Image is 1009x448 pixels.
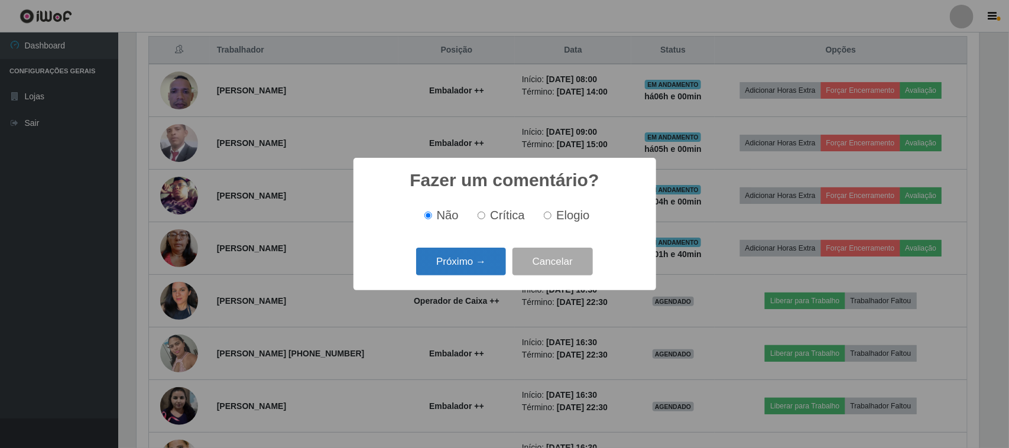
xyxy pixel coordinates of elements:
input: Elogio [544,212,551,219]
span: Elogio [556,209,589,222]
span: Não [437,209,459,222]
input: Não [424,212,432,219]
h2: Fazer um comentário? [410,170,599,191]
span: Crítica [490,209,525,222]
input: Crítica [478,212,485,219]
button: Cancelar [512,248,593,275]
button: Próximo → [416,248,506,275]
